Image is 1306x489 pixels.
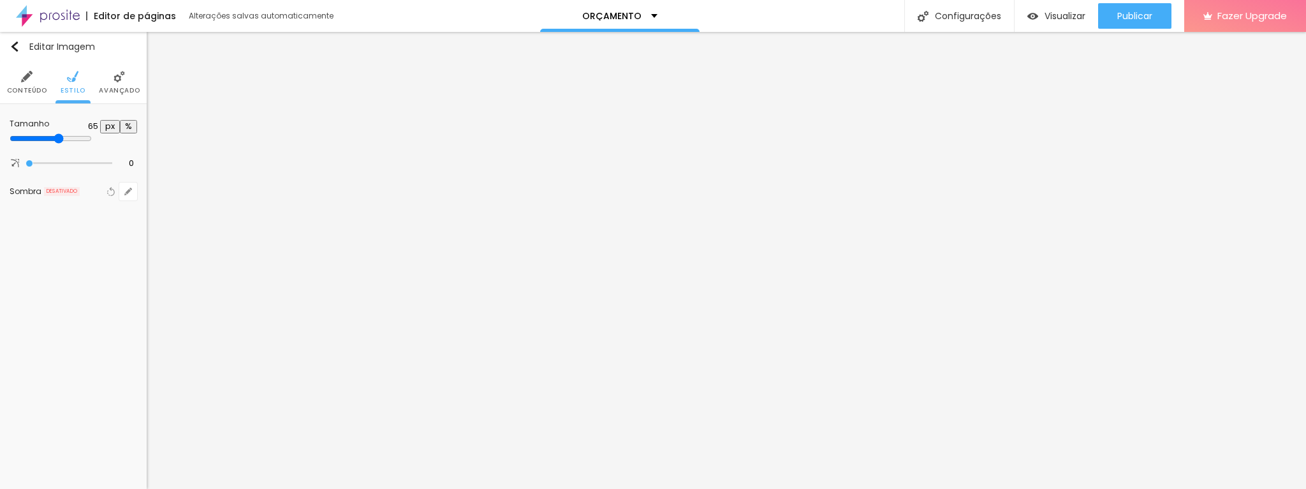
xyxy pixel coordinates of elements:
[120,120,137,133] button: %
[918,11,928,22] img: Icone
[7,87,47,94] span: Conteúdo
[1217,10,1287,21] span: Fazer Upgrade
[1117,11,1152,21] span: Publicar
[44,187,80,196] span: DESATIVADO
[1027,11,1038,22] img: view-1.svg
[67,71,78,82] img: Icone
[99,87,140,94] span: Avançado
[21,71,33,82] img: Icone
[582,11,642,20] p: ORÇAMENTO
[189,12,335,20] div: Alterações salvas automaticamente
[114,71,125,82] img: Icone
[10,120,78,128] div: Tamanho
[86,11,176,20] div: Editor de páginas
[1045,11,1085,21] span: Visualizar
[10,41,20,52] img: Icone
[147,32,1306,489] iframe: Editor
[100,120,120,133] button: px
[1015,3,1098,29] button: Visualizar
[11,159,19,167] img: Icone
[10,41,95,52] div: Editar Imagem
[61,87,85,94] span: Estilo
[1098,3,1171,29] button: Publicar
[10,188,41,195] div: Sombra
